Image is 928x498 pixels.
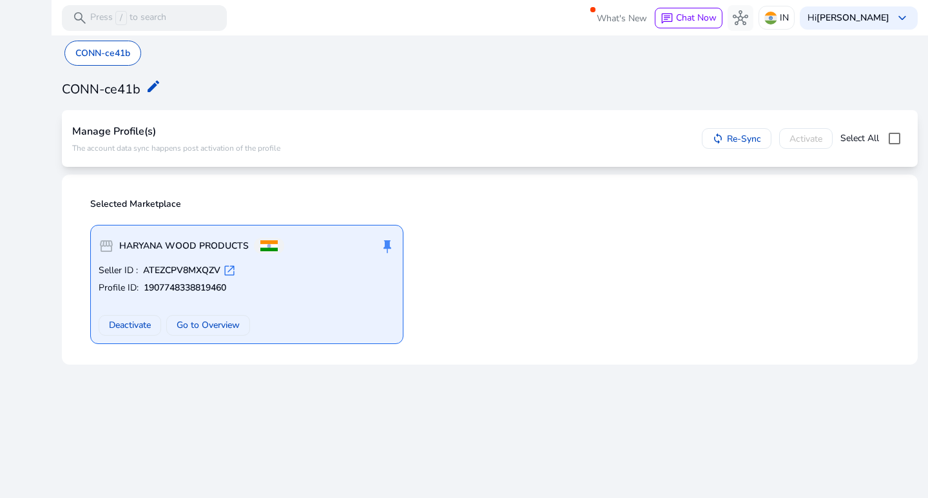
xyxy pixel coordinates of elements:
[146,79,161,94] mat-icon: edit
[733,10,748,26] span: hub
[780,6,789,29] p: IN
[166,315,250,336] button: Go to Overview
[143,264,220,277] b: ATEZCPV8MXQZV
[144,282,226,294] b: 1907748338819460
[661,12,673,25] span: chat
[223,264,236,277] span: open_in_new
[72,10,88,26] span: search
[676,12,717,24] span: Chat Now
[728,5,753,31] button: hub
[75,46,130,60] p: CONN-ce41b
[807,14,889,23] p: Hi
[72,143,280,153] p: The account data sync happens post activation of the profile
[702,128,771,149] button: Re-Sync
[727,132,761,146] span: Re-Sync
[817,12,889,24] b: [PERSON_NAME]
[655,8,722,28] button: chatChat Now
[177,318,240,332] span: Go to Overview
[90,198,897,211] p: Selected Marketplace
[90,11,166,25] p: Press to search
[109,318,151,332] span: Deactivate
[62,82,140,97] h3: CONN-ce41b
[119,240,249,253] b: HARYANA WOOD PRODUCTS
[99,264,138,277] span: Seller ID :
[597,7,647,30] span: What's New
[72,126,280,138] h4: Manage Profile(s)
[99,282,139,294] span: Profile ID:
[99,315,161,336] button: Deactivate
[99,238,114,254] span: storefront
[115,11,127,25] span: /
[840,132,879,145] span: Select All
[764,12,777,24] img: in.svg
[894,10,910,26] span: keyboard_arrow_down
[712,133,724,144] mat-icon: sync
